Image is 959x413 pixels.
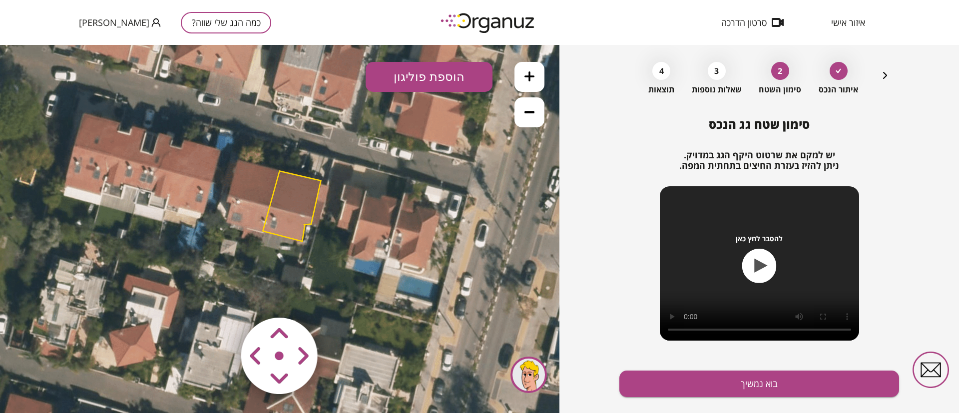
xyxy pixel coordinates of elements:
img: vector-smart-object-copy.png [220,252,340,371]
button: בוא נמשיך [619,371,899,397]
span: להסבר לחץ כאן [736,234,783,243]
span: איתור הנכס [819,85,858,94]
h2: יש למקם את שרטוט היקף הגג במדויק. ניתן להזיז בעזרת החיצים בתחתית המפה. [619,150,899,171]
button: [PERSON_NAME] [79,16,161,29]
button: כמה הגג שלי שווה? [181,12,271,33]
div: 3 [708,62,726,80]
button: סרטון הדרכה [706,17,799,27]
span: שאלות נוספות [692,85,742,94]
span: [PERSON_NAME] [79,17,149,27]
span: סימון השטח [759,85,801,94]
span: סרטון הדרכה [721,17,767,27]
div: 4 [652,62,670,80]
span: איזור אישי [831,17,865,27]
button: איזור אישי [816,17,880,27]
div: 2 [771,62,789,80]
span: תוצאות [648,85,674,94]
button: הוספת פוליגון [366,17,492,47]
img: logo [434,9,543,36]
span: סימון שטח גג הנכס [709,116,810,132]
